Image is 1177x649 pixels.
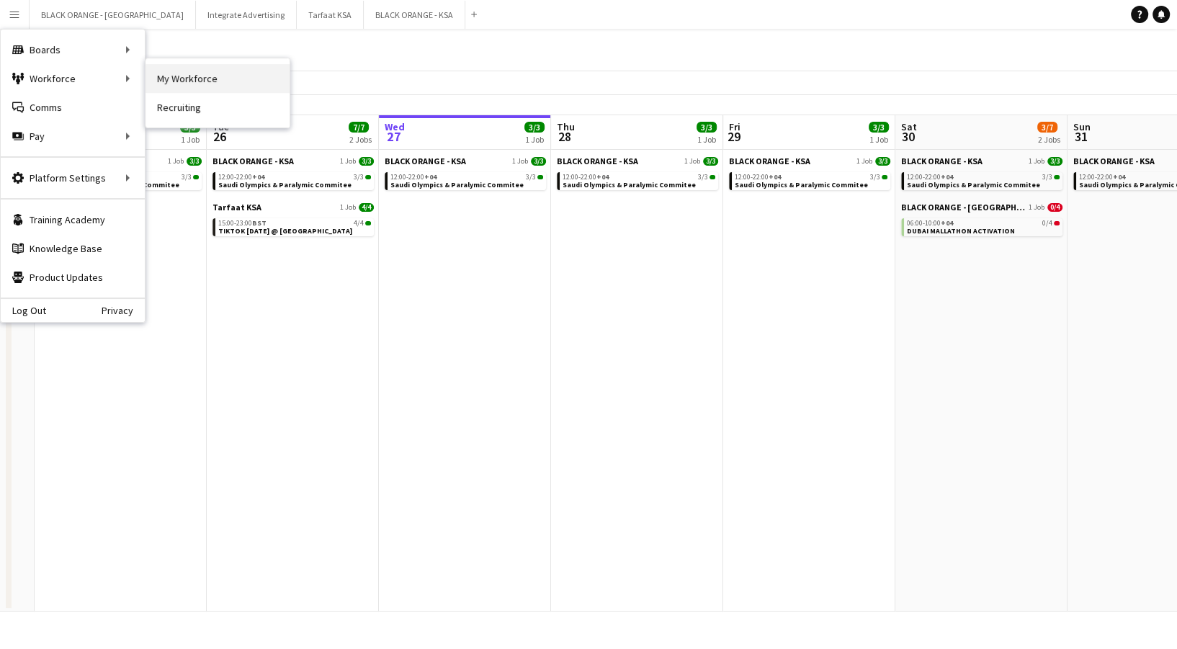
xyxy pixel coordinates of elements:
div: 1 Job [869,134,888,145]
span: DUBAI MALLATHON ACTIVATION [907,226,1015,236]
div: 1 Job [181,134,200,145]
span: Sat [901,120,917,133]
span: 3/3 [875,157,890,166]
span: BLACK ORANGE - KSA [901,156,983,166]
span: Saudi Olympics & Paralymic Commitee [735,180,868,189]
div: BLACK ORANGE - KSA1 Job3/312:00-22:00+043/3Saudi Olympics & Paralymic Commitee [212,156,374,202]
span: 0/4 [1054,221,1060,225]
span: 3/3 [697,122,717,133]
span: 3/7 [1037,122,1057,133]
a: 15:00-23:00BST4/4TIKTOK [DATE] @ [GEOGRAPHIC_DATA] [218,218,371,235]
a: 12:00-22:00+043/3Saudi Olympics & Paralymic Commitee [735,172,887,189]
span: Sun [1073,120,1091,133]
span: +04 [252,172,264,182]
span: 1 Job [168,157,184,166]
span: Saudi Olympics & Paralymic Commitee [390,180,524,189]
div: 2 Jobs [349,134,372,145]
span: 3/3 [710,175,715,179]
span: 3/3 [1042,174,1052,181]
div: Workforce [1,64,145,93]
span: BST [252,218,267,228]
span: 31 [1071,128,1091,145]
a: Product Updates [1,263,145,292]
div: 2 Jobs [1038,134,1060,145]
a: Tarfaat KSA1 Job4/4 [212,202,374,212]
span: Saudi Olympics & Paralymic Commitee [218,180,352,189]
span: 3/3 [193,175,199,179]
span: Wed [385,120,405,133]
span: 1 Job [1029,203,1044,212]
span: Saudi Olympics & Paralymic Commitee [563,180,696,189]
span: Fri [729,120,740,133]
a: Comms [1,93,145,122]
span: 12:00-22:00 [1079,174,1125,181]
a: BLACK ORANGE - KSA1 Job3/3 [901,156,1062,166]
span: 3/3 [870,174,880,181]
a: 06:00-10:00+040/4DUBAI MALLATHON ACTIVATION [907,218,1060,235]
div: 1 Job [525,134,544,145]
a: 12:00-22:00+043/3Saudi Olympics & Paralymic Commitee [563,172,715,189]
span: BLACK ORANGE - KSA [729,156,810,166]
a: BLACK ORANGE - KSA1 Job3/3 [729,156,890,166]
span: 3/3 [182,174,192,181]
span: 12:00-22:00 [390,174,437,181]
span: 06:00-10:00 [907,220,953,227]
span: 29 [727,128,740,145]
div: Boards [1,35,145,64]
div: 1 Job [697,134,716,145]
span: BLACK ORANGE - KSA [1073,156,1155,166]
span: 0/4 [1042,220,1052,227]
span: Tarfaat KSA [212,202,261,212]
span: +04 [769,172,781,182]
span: 3/3 [187,157,202,166]
span: Saudi Olympics & Paralymic Commitee [907,180,1040,189]
a: Privacy [102,305,145,316]
div: Platform Settings [1,164,145,192]
span: 3/3 [365,175,371,179]
a: BLACK ORANGE - [GEOGRAPHIC_DATA]1 Job0/4 [901,202,1062,212]
span: 3/3 [537,175,543,179]
span: 4/4 [365,221,371,225]
span: 4/4 [359,203,374,212]
span: BLACK ORANGE - KSA [557,156,638,166]
span: +04 [941,218,953,228]
span: 1 Job [340,203,356,212]
span: +04 [941,172,953,182]
span: 3/3 [869,122,889,133]
a: 12:00-22:00+043/3Saudi Olympics & Paralymic Commitee [390,172,543,189]
span: 15:00-23:00 [218,220,267,227]
span: +04 [424,172,437,182]
a: 12:00-22:00+043/3Saudi Olympics & Paralymic Commitee [218,172,371,189]
button: BLACK ORANGE - [GEOGRAPHIC_DATA] [30,1,196,29]
div: BLACK ORANGE - KSA1 Job3/312:00-22:00+043/3Saudi Olympics & Paralymic Commitee [385,156,546,193]
a: BLACK ORANGE - KSA1 Job3/3 [385,156,546,166]
span: 12:00-22:00 [907,174,953,181]
span: Thu [557,120,575,133]
span: 1 Job [340,157,356,166]
span: 3/3 [1047,157,1062,166]
span: 30 [899,128,917,145]
a: Training Academy [1,205,145,234]
span: 27 [382,128,405,145]
a: Recruiting [146,93,290,122]
span: +04 [1113,172,1125,182]
div: Pay [1,122,145,151]
span: 1 Job [1029,157,1044,166]
a: BLACK ORANGE - KSA1 Job3/3 [212,156,374,166]
span: BLACK ORANGE - KSA [385,156,466,166]
button: Integrate Advertising [196,1,297,29]
span: 3/3 [524,122,545,133]
div: BLACK ORANGE - KSA1 Job3/312:00-22:00+043/3Saudi Olympics & Paralymic Commitee [901,156,1062,202]
span: 1 Job [684,157,700,166]
span: 3/3 [703,157,718,166]
span: 1 Job [512,157,528,166]
span: 12:00-22:00 [735,174,781,181]
a: 12:00-22:00+043/3Saudi Olympics & Paralymic Commitee [907,172,1060,189]
span: 3/3 [882,175,887,179]
span: 3/3 [698,174,708,181]
button: Tarfaat KSA [297,1,364,29]
span: 3/3 [526,174,536,181]
a: BLACK ORANGE - KSA1 Job3/3 [557,156,718,166]
span: 3/3 [354,174,364,181]
span: 3/3 [531,157,546,166]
